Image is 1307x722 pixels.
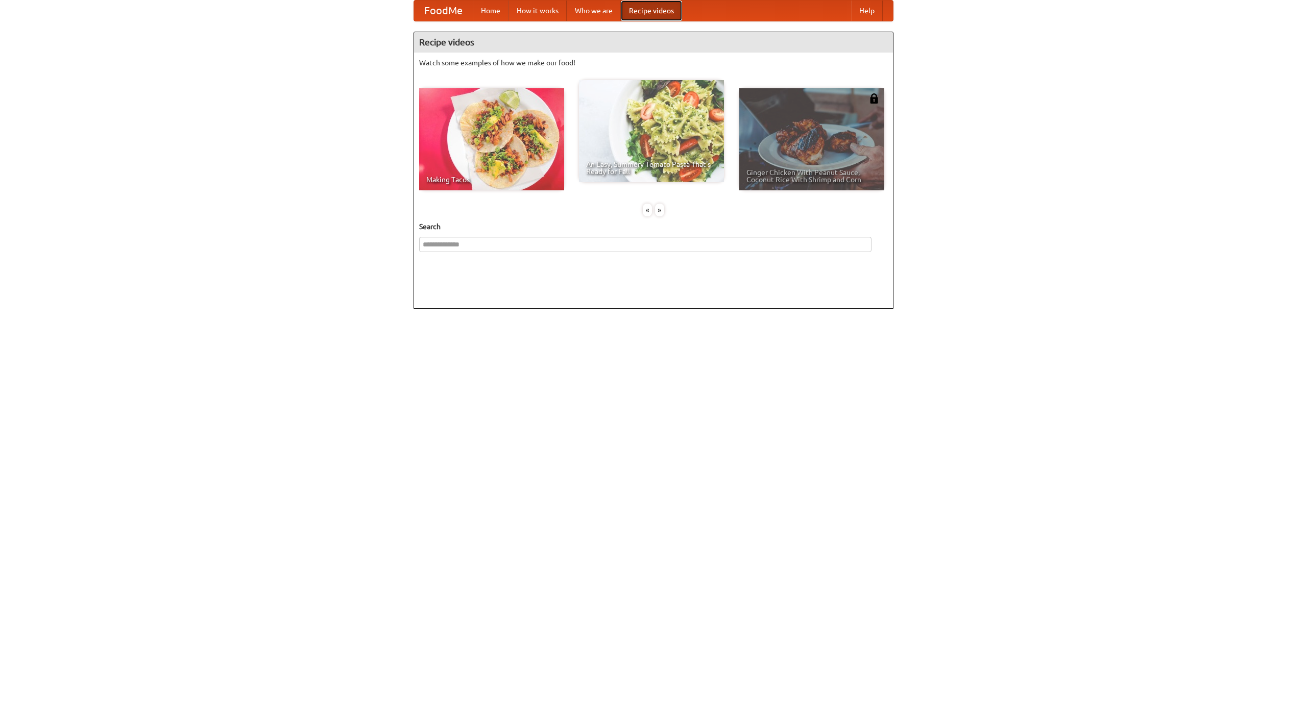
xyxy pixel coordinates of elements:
a: How it works [509,1,567,21]
div: » [655,204,664,216]
h4: Recipe videos [414,32,893,53]
span: An Easy, Summery Tomato Pasta That's Ready for Fall [586,161,717,175]
a: Who we are [567,1,621,21]
a: Recipe videos [621,1,682,21]
a: Making Tacos [419,88,564,190]
span: Making Tacos [426,176,557,183]
a: Help [851,1,883,21]
a: FoodMe [414,1,473,21]
h5: Search [419,221,888,232]
img: 483408.png [869,93,879,104]
p: Watch some examples of how we make our food! [419,58,888,68]
div: « [643,204,652,216]
a: An Easy, Summery Tomato Pasta That's Ready for Fall [579,80,724,182]
a: Home [473,1,509,21]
